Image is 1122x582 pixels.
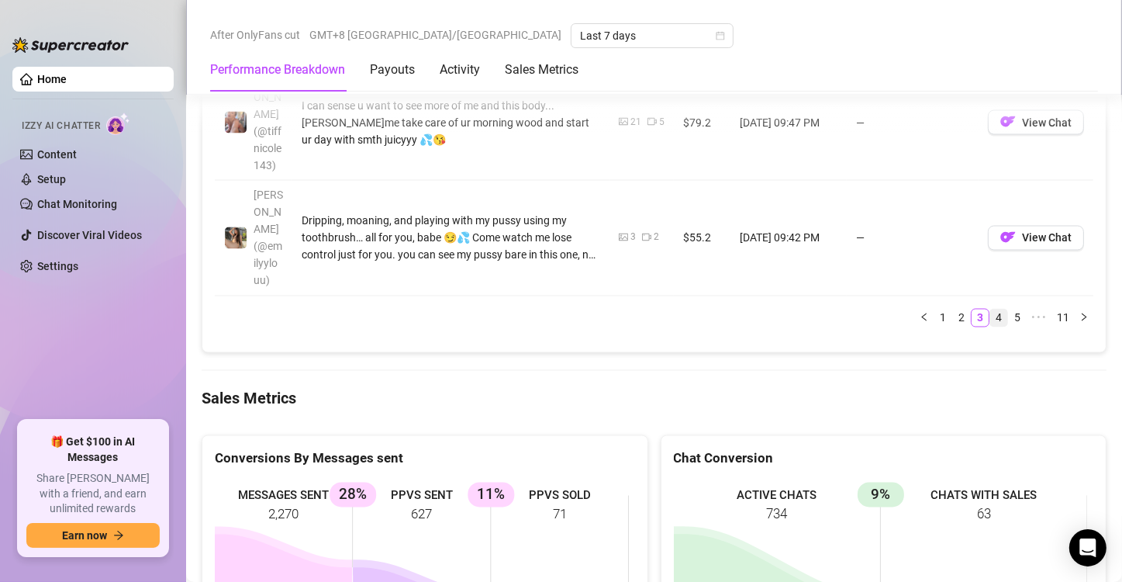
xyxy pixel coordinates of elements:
[505,61,578,79] div: Sales Metrics
[440,61,480,79] div: Activity
[202,388,1106,410] h4: Sales Metrics
[730,181,847,296] td: [DATE] 09:42 PM
[225,227,247,249] img: emilylou (@emilyylouu)
[370,61,415,79] div: Payouts
[654,230,659,245] div: 2
[915,309,934,327] li: Previous Page
[302,97,600,148] div: I can sense u want to see more of me and this body... [PERSON_NAME]me take care of ur morning woo...
[12,37,129,53] img: logo-BBDzfeDw.svg
[988,110,1084,135] button: OFView Chat
[934,310,951,327] a: 1
[920,313,929,322] span: left
[1022,232,1072,244] span: View Chat
[1079,313,1089,322] span: right
[630,230,636,245] div: 3
[1008,309,1027,327] li: 5
[37,229,142,241] a: Discover Viral Videos
[22,119,100,133] span: Izzy AI Chatter
[106,113,130,135] img: AI Chatter
[37,198,117,210] a: Chat Monitoring
[988,235,1084,248] a: OFView Chat
[952,309,971,327] li: 2
[225,112,247,133] img: Tiffany (@tiffnicole143)
[1052,310,1074,327] a: 11
[847,65,979,181] td: —
[630,115,641,130] div: 21
[1009,310,1026,327] a: 5
[619,233,628,242] span: picture
[988,226,1084,251] button: OFView Chat
[254,74,283,171] span: [PERSON_NAME] (@tiffnicole143)
[1075,309,1093,327] button: right
[254,189,283,287] span: [PERSON_NAME] (@emilyylouu)
[309,23,561,47] span: GMT+8 [GEOGRAPHIC_DATA]/[GEOGRAPHIC_DATA]
[642,233,651,242] span: video-camera
[1069,529,1106,566] div: Open Intercom Messenger
[953,310,970,327] a: 2
[989,309,1008,327] li: 4
[26,435,160,465] span: 🎁 Get $100 in AI Messages
[730,65,847,181] td: [DATE] 09:47 PM
[674,181,730,296] td: $55.2
[716,31,725,40] span: calendar
[113,530,124,541] span: arrow-right
[847,181,979,296] td: —
[37,173,66,185] a: Setup
[674,449,1094,469] div: Chat Conversion
[1075,309,1093,327] li: Next Page
[37,73,67,85] a: Home
[674,65,730,181] td: $79.2
[990,310,1007,327] a: 4
[619,117,628,126] span: picture
[580,24,724,47] span: Last 7 days
[62,529,107,542] span: Earn now
[915,309,934,327] button: left
[26,471,160,517] span: Share [PERSON_NAME] with a friend, and earn unlimited rewards
[1027,309,1051,327] span: •••
[934,309,952,327] li: 1
[1027,309,1051,327] li: Next 5 Pages
[37,148,77,161] a: Content
[26,523,160,548] button: Earn nowarrow-right
[1000,230,1016,245] img: OF
[647,117,657,126] span: video-camera
[971,309,989,327] li: 3
[1022,116,1072,129] span: View Chat
[37,260,78,272] a: Settings
[210,61,345,79] div: Performance Breakdown
[972,310,989,327] a: 3
[215,449,635,469] div: Conversions By Messages sent
[302,213,600,264] div: Dripping, moaning, and playing with my pussy using my toothbrush… all for you, babe 😏💦 Come watch...
[659,115,665,130] div: 5
[210,23,300,47] span: After OnlyFans cut
[1051,309,1075,327] li: 11
[988,120,1084,132] a: OFView Chat
[1000,114,1016,130] img: OF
